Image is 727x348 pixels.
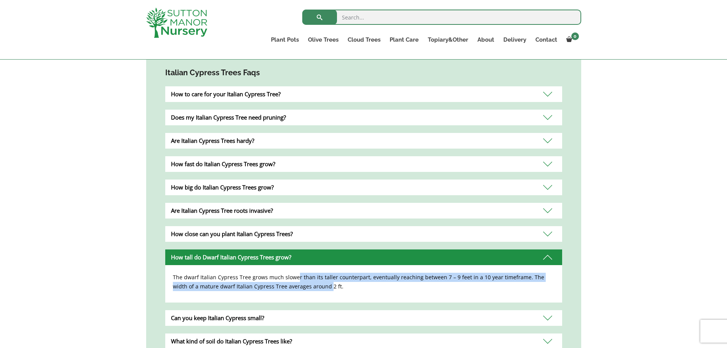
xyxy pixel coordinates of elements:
a: Contact [531,34,562,45]
a: Plant Pots [266,34,303,45]
a: Plant Care [385,34,423,45]
input: Search... [302,10,581,25]
div: Are Italian Cypress Tree roots invasive? [165,203,562,219]
div: How to care for your Italian Cypress Tree? [165,86,562,102]
div: Can you keep Italian Cypress small? [165,310,562,326]
p: The dwarf Italian Cypress Tree grows much slower than its taller counterpart, eventually reaching... [173,273,555,291]
a: Delivery [499,34,531,45]
a: Olive Trees [303,34,343,45]
div: How close can you plant Italian Cypress Trees? [165,226,562,242]
div: Are Italian Cypress Trees hardy? [165,133,562,149]
span: 0 [571,32,579,40]
a: About [473,34,499,45]
a: Cloud Trees [343,34,385,45]
a: Topiary&Other [423,34,473,45]
a: 0 [562,34,581,45]
div: Does my Italian Cypress Tree need pruning? [165,110,562,125]
div: How big do Italian Cypress Trees grow? [165,180,562,195]
div: How fast do Italian Cypress Trees grow? [165,156,562,172]
h4: Italian Cypress Trees Faqs [165,67,562,79]
img: logo [146,8,207,38]
div: How tall do Dwarf Italian Cypress Trees grow? [165,249,562,265]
